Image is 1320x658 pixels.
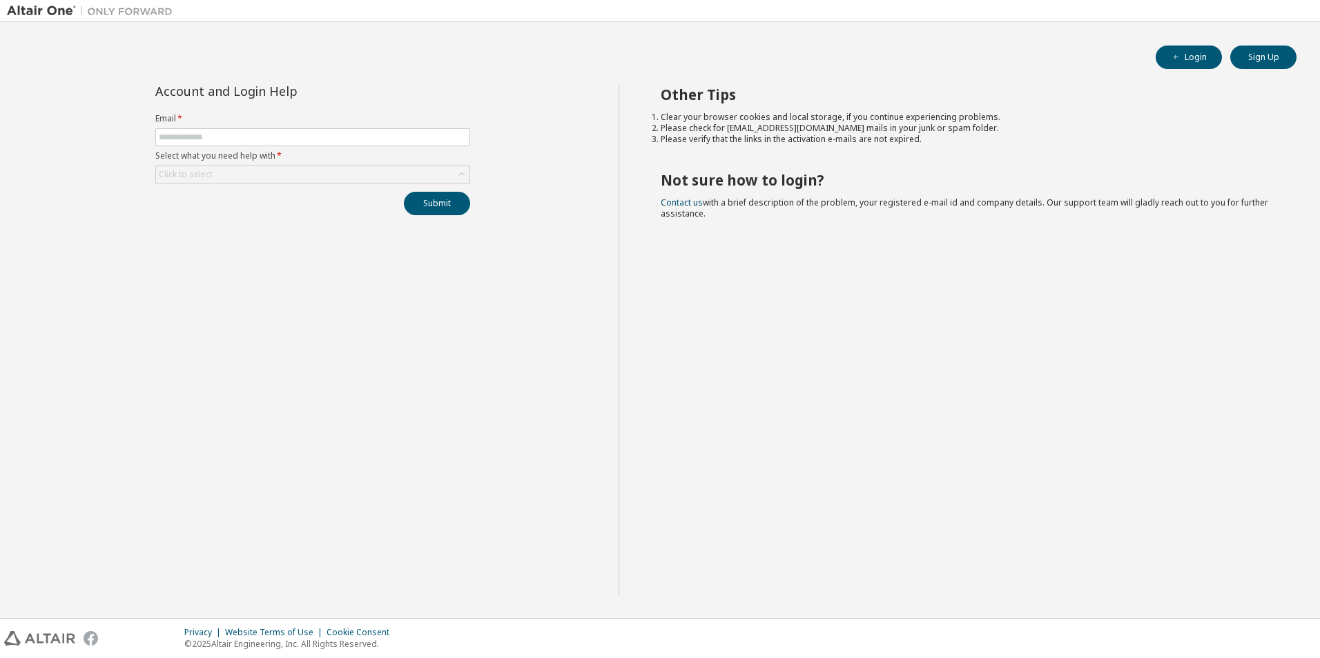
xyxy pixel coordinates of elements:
img: altair_logo.svg [4,631,75,646]
button: Sign Up [1230,46,1297,69]
img: facebook.svg [84,631,98,646]
label: Select what you need help with [155,150,470,161]
div: Cookie Consent [327,627,398,638]
button: Login [1156,46,1222,69]
p: © 2025 Altair Engineering, Inc. All Rights Reserved. [184,638,398,650]
li: Please verify that the links in the activation e-mails are not expired. [661,134,1272,145]
label: Email [155,113,470,124]
div: Account and Login Help [155,86,407,97]
a: Contact us [661,197,703,208]
button: Submit [404,192,470,215]
li: Clear your browser cookies and local storage, if you continue experiencing problems. [661,112,1272,123]
li: Please check for [EMAIL_ADDRESS][DOMAIN_NAME] mails in your junk or spam folder. [661,123,1272,134]
div: Click to select [159,169,213,180]
img: Altair One [7,4,179,18]
h2: Not sure how to login? [661,171,1272,189]
div: Privacy [184,627,225,638]
div: Website Terms of Use [225,627,327,638]
span: with a brief description of the problem, your registered e-mail id and company details. Our suppo... [661,197,1268,219]
h2: Other Tips [661,86,1272,103]
div: Click to select [156,166,469,183]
